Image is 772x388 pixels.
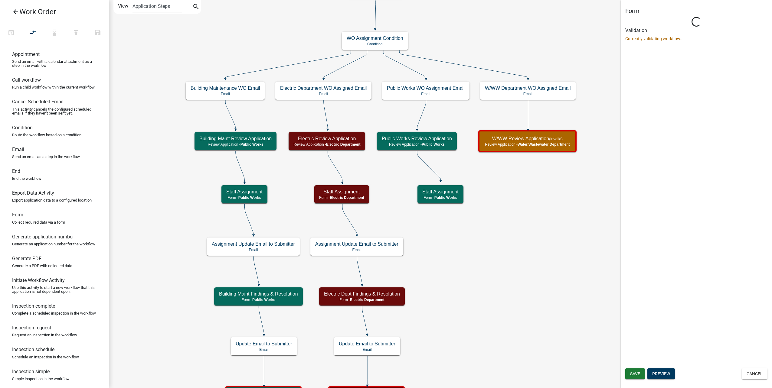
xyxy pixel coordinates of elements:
[382,142,452,147] p: Review Application -
[12,176,41,180] p: End the workflow
[240,142,263,147] span: Public Works
[219,298,298,302] p: Form -
[44,27,65,40] button: Validating Workflow
[485,136,570,141] h5: W/WW Review Application
[191,2,201,12] button: search
[12,333,77,337] p: Request an inspection in the workflow
[647,368,675,379] button: Preview
[12,369,50,374] h6: Inspection simple
[330,196,364,200] span: Electric Department
[12,242,95,246] p: Generate an application number for the workflow
[72,29,80,37] i: publish
[315,248,398,252] p: Email
[12,190,54,196] h6: Export Data Activity
[293,142,360,147] p: Review Application -
[347,42,403,46] p: Condition
[12,198,92,202] p: Export application data to a configured location
[387,92,465,96] p: Email
[12,133,81,137] p: Route the workflow based on a condition
[0,27,109,41] div: Workflow actions
[12,355,79,359] p: Schedule an inspection in the workflow
[12,77,41,83] h6: Call workflow
[422,189,459,195] h5: Staff Assignment
[518,142,570,147] span: Water/Wastewater Department
[12,347,54,352] h6: Inspection schedule
[339,348,395,352] p: Email
[29,29,37,37] i: compare_arrows
[12,277,65,283] h6: Initiate Workflow Activity
[625,7,767,15] h5: Form
[630,371,640,376] span: Save
[625,36,767,42] p: Currently validating workflow...
[12,212,23,218] h6: Form
[87,27,109,40] button: Save
[12,286,97,293] p: Use this activity to start a new workflow that this application is not dependent upon.
[387,85,465,91] h5: Public Works WO Assignment Email
[12,325,51,331] h6: Inspection request
[382,136,452,141] h5: Public Works Review Application
[485,142,570,147] p: Review Application -
[238,196,261,200] span: Public Works
[280,92,367,96] p: Email
[212,241,295,247] h5: Assignment Update Email to Submitter
[315,241,398,247] h5: Assignment Update Email to Submitter
[94,29,101,37] i: save
[12,303,55,309] h6: Inspection complete
[252,298,275,302] span: Public Works
[324,291,400,297] h5: Electric Dept Findings & Resolution
[422,196,459,200] p: Form -
[12,311,96,315] p: Complete a scheduled inspection in the workflow
[219,291,298,297] h5: Building Maint Findings & Resolution
[742,368,767,379] button: Cancel
[12,125,33,131] h6: Condition
[326,142,360,147] span: Electric Department
[12,60,97,67] p: Send an email with a calendar attachment as a step in the workflow
[65,27,87,40] button: Publish
[236,348,292,352] p: Email
[199,136,272,141] h5: Building Maint Review Application
[226,196,263,200] p: Form -
[236,341,292,347] h5: Update Email to Submitter
[22,27,44,40] button: Auto Layout
[192,3,200,11] i: search
[485,92,571,96] p: Email
[12,107,97,115] p: This activity cancels the configured scheduled emails if they haven't been sent yet.
[12,168,20,174] h6: End
[324,298,400,302] p: Form -
[319,196,364,200] p: Form -
[191,85,260,91] h5: Building Maintenance WO Email
[51,29,58,37] i: hourglass_bottom
[12,85,95,89] p: Run a child workflow within the current workflow
[12,155,80,159] p: Send an email as a step in the workflow
[191,92,260,96] p: Email
[226,189,263,195] h5: Staff Assignment
[12,99,64,105] h6: Cancel Scheduled Email
[12,264,72,268] p: Generate a PDF with collected data
[319,189,364,195] h5: Staff Assignment
[422,142,445,147] span: Public Works
[350,298,384,302] span: Electric Department
[485,85,571,91] h5: W/WW Department WO Assigned Email
[625,368,645,379] button: Save
[12,220,65,224] p: Collect required data via a form
[0,27,22,40] button: Test Workflow
[199,142,272,147] p: Review Application -
[339,341,395,347] h5: Update Email to Submitter
[12,377,70,381] p: Simple inspection in the workflow
[549,137,563,141] small: (invalid)
[5,5,99,19] a: Work Order
[293,136,360,141] h5: Electric Review Application
[434,196,457,200] span: Public Works
[8,29,15,37] i: open_in_browser
[12,147,24,152] h6: Email
[12,234,74,240] h6: Generate application number
[347,35,403,41] h5: WO Assignment Condition
[12,51,40,57] h6: Appointment
[12,8,19,17] i: arrow_back
[212,248,295,252] p: Email
[625,27,767,33] h6: Validation
[12,256,41,261] h6: Generate PDF
[280,85,367,91] h5: Electric Department WO Assigned Email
